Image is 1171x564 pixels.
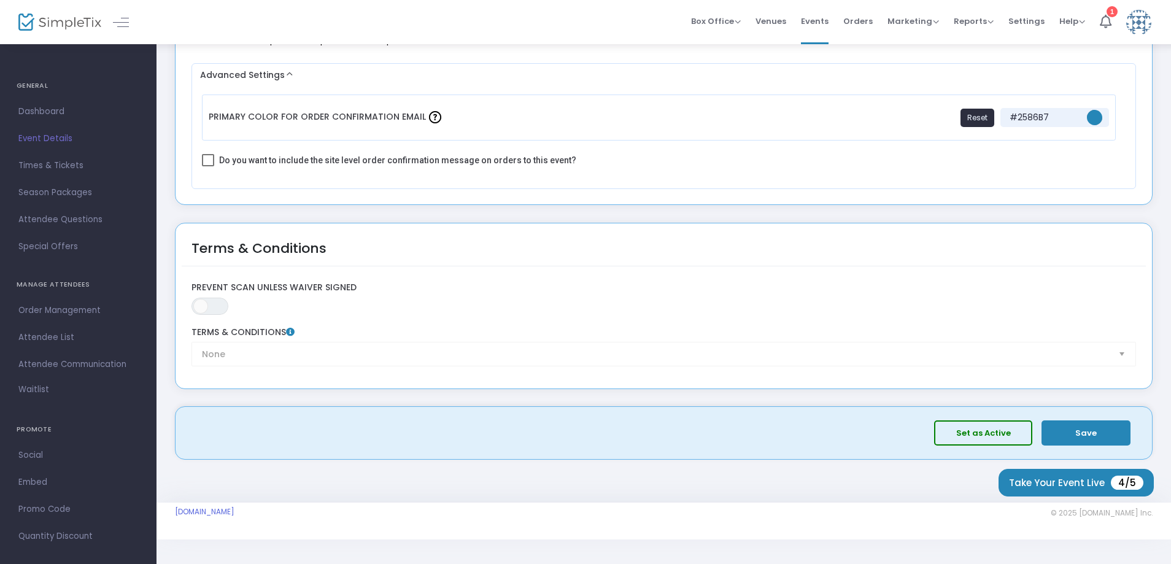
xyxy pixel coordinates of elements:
span: Attendee Communication [18,357,138,373]
span: © 2025 [DOMAIN_NAME] Inc. [1051,508,1153,518]
span: Marketing [887,15,939,27]
span: 4/5 [1111,476,1143,490]
span: Social [18,447,138,463]
span: Attendee Questions [18,212,138,228]
label: Terms & Conditions [191,327,1137,338]
span: Reports [954,15,994,27]
span: Embed [18,474,138,490]
label: Prevent Scan Unless Waiver Signed [191,282,1137,293]
span: Special Offers [18,239,138,255]
button: Advanced Settings [196,68,1132,83]
a: [DOMAIN_NAME] [175,507,234,517]
span: Quantity Discount [18,528,138,544]
img: question-mark [429,111,441,123]
label: Primary Color For Order Confirmation Email [209,101,444,134]
span: Box Office [691,15,741,27]
span: Promo Code [18,501,138,517]
span: Events [801,6,829,37]
h4: PROMOTE [17,417,140,442]
button: Take Your Event Live4/5 [999,469,1154,496]
span: Event Details [18,131,138,147]
span: Waitlist [18,384,49,396]
span: Times & Tickets [18,158,138,174]
span: Venues [756,6,786,37]
span: Orders [843,6,873,37]
h4: GENERAL [17,74,140,98]
span: Season Packages [18,185,138,201]
span: Attendee List [18,330,138,346]
button: Reset [960,109,994,127]
span: Dashboard [18,104,138,120]
div: 1 [1107,6,1118,17]
kendo-colorpicker: #2586b7 [1080,108,1103,127]
span: #2586B7 [1007,111,1080,124]
button: Set as Active [934,420,1032,446]
span: Do you want to include the site level order confirmation message on orders to this event? [219,153,576,168]
span: Order Management [18,303,138,319]
button: Save [1042,420,1130,446]
div: Terms & Conditions [191,238,327,274]
h4: MANAGE ATTENDEES [17,272,140,297]
span: Help [1059,15,1085,27]
span: Settings [1008,6,1045,37]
